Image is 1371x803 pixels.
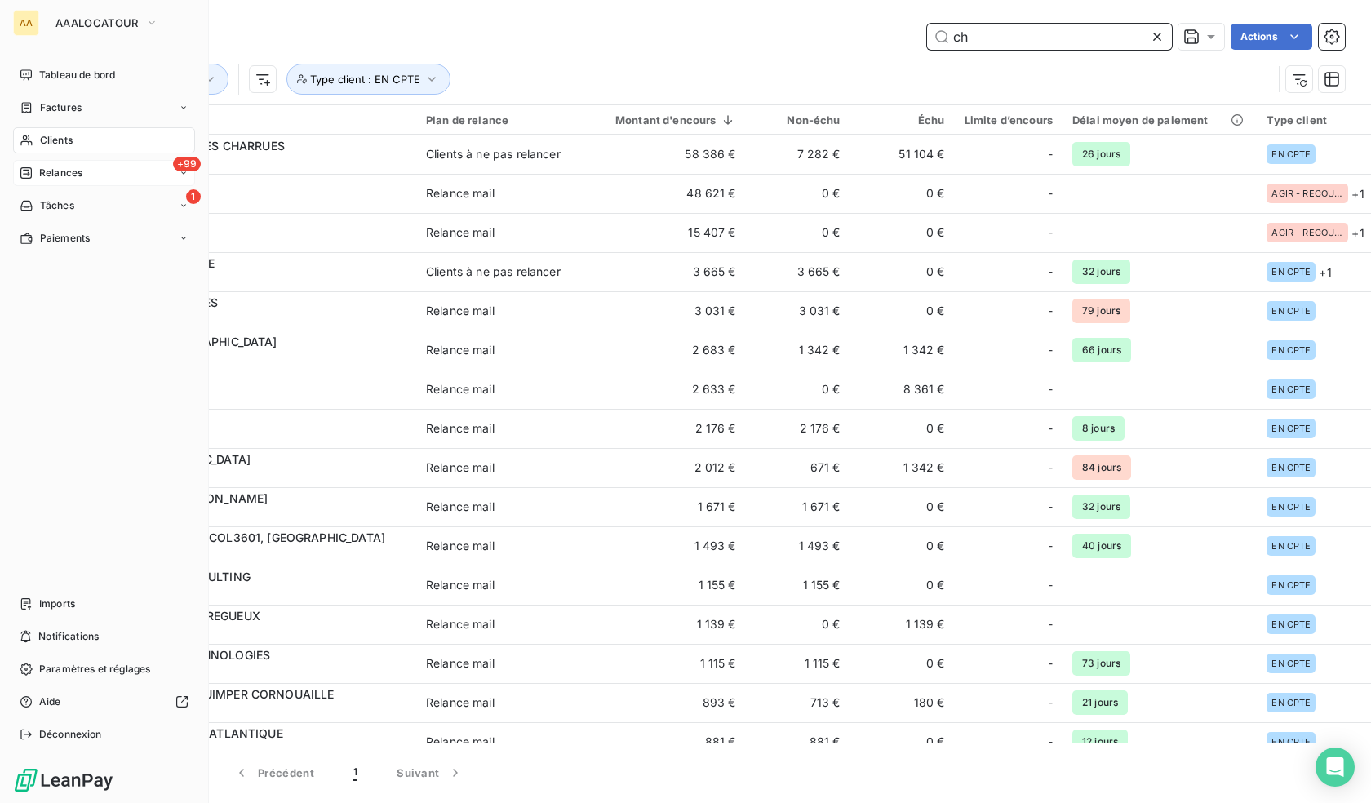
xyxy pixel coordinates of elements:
[586,526,746,566] td: 1 493 €
[850,487,955,526] td: 0 €
[1271,149,1311,159] span: EN CPTE
[113,233,406,249] span: 0240940
[113,272,406,288] span: 0240634
[13,689,195,715] a: Aide
[426,113,576,126] div: Plan de relance
[586,370,746,409] td: 2 633 €
[426,264,561,280] div: Clients à ne pas relancer
[1231,24,1312,50] button: Actions
[850,291,955,331] td: 0 €
[586,644,746,683] td: 1 115 €
[746,409,850,448] td: 2 176 €
[1271,463,1311,472] span: EN CPTE
[1271,345,1311,355] span: EN CPTE
[39,662,150,677] span: Paramètres et réglages
[746,213,850,252] td: 0 €
[586,683,746,722] td: 893 €
[850,683,955,722] td: 180 €
[1072,651,1130,676] span: 73 jours
[965,113,1053,126] div: Limite d’encours
[1072,416,1125,441] span: 8 jours
[1048,185,1053,202] span: -
[586,213,746,252] td: 15 407 €
[1271,267,1311,277] span: EN CPTE
[1072,113,1247,126] div: Délai moyen de paiement
[746,331,850,370] td: 1 342 €
[586,605,746,644] td: 1 139 €
[186,189,201,204] span: 1
[1072,690,1128,715] span: 21 jours
[1048,381,1053,397] span: -
[586,174,746,213] td: 48 621 €
[40,100,82,115] span: Factures
[1048,499,1053,515] span: -
[850,213,955,252] td: 0 €
[1271,619,1311,629] span: EN CPTE
[746,605,850,644] td: 0 €
[426,303,495,319] div: Relance mail
[746,566,850,605] td: 1 155 €
[113,468,406,484] span: 0240620
[756,113,841,126] div: Non-échu
[113,546,406,562] span: 0241019
[586,409,746,448] td: 2 176 €
[55,16,139,29] span: AAALOCATOUR
[1271,541,1311,551] span: EN CPTE
[746,370,850,409] td: 0 €
[113,389,406,406] span: 0202018
[426,538,495,554] div: Relance mail
[426,694,495,711] div: Relance mail
[113,350,406,366] span: 1103049
[426,459,495,476] div: Relance mail
[1048,420,1053,437] span: -
[746,487,850,526] td: 1 671 €
[113,193,406,210] span: 0230616
[850,722,955,761] td: 0 €
[113,428,406,445] span: 0251108
[1048,734,1053,750] span: -
[1048,616,1053,632] span: -
[850,605,955,644] td: 1 139 €
[426,655,495,672] div: Relance mail
[426,420,495,437] div: Relance mail
[746,135,850,174] td: 7 282 €
[1048,655,1053,672] span: -
[286,64,450,95] button: Type client : EN CPTE
[1271,424,1311,433] span: EN CPTE
[39,166,82,180] span: Relances
[113,311,406,327] span: 200270414
[586,291,746,331] td: 3 031 €
[850,566,955,605] td: 0 €
[850,135,955,174] td: 51 104 €
[1048,538,1053,554] span: -
[1072,495,1130,519] span: 32 jours
[1271,502,1311,512] span: EN CPTE
[1271,228,1343,237] span: AGIR - RECOUVREMENT
[1048,577,1053,593] span: -
[596,113,736,126] div: Montant d'encours
[1048,224,1053,241] span: -
[586,331,746,370] td: 2 683 €
[746,174,850,213] td: 0 €
[1072,534,1131,558] span: 40 jours
[39,694,61,709] span: Aide
[40,133,73,148] span: Clients
[586,448,746,487] td: 2 012 €
[586,135,746,174] td: 58 386 €
[426,616,495,632] div: Relance mail
[1316,748,1355,787] div: Open Intercom Messenger
[13,767,114,793] img: Logo LeanPay
[426,146,561,162] div: Clients à ne pas relancer
[1072,730,1128,754] span: 12 jours
[39,727,102,742] span: Déconnexion
[39,597,75,611] span: Imports
[850,174,955,213] td: 0 €
[426,342,495,358] div: Relance mail
[586,487,746,526] td: 1 671 €
[40,231,90,246] span: Paiements
[1048,146,1053,162] span: -
[113,663,406,680] span: 0290216
[1048,264,1053,280] span: -
[1072,260,1130,284] span: 32 jours
[113,530,385,544] span: COLAS FRANCE, COL3601, [GEOGRAPHIC_DATA]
